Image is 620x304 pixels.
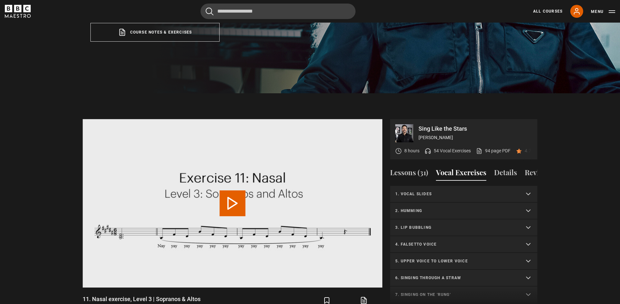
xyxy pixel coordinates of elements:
p: 8 hours [404,147,419,154]
svg: BBC Maestro [5,5,31,18]
button: Play Video [220,190,245,216]
summary: 3. Lip bubbling [390,219,537,236]
p: Sing Like the Stars [418,126,532,132]
p: 54 Vocal Exercises [434,147,471,154]
h1: 11. Nasal exercise, Level 3 | Sopranos & Altos [83,295,201,303]
button: Details [494,167,517,181]
summary: 4. Falsetto voice [390,236,537,253]
p: 1. Vocal slides [395,191,517,197]
p: 3. Lip bubbling [395,225,517,230]
a: 94 page PDF [476,147,511,154]
input: Search [201,4,356,19]
p: 5. Upper voice to lower voice [395,258,517,264]
summary: 5. Upper voice to lower voice [390,253,537,270]
summary: 1. Vocal slides [390,186,537,203]
summary: 6. Singing through a straw [390,270,537,287]
button: Reviews (60) [525,167,565,181]
a: Course notes & exercises [90,23,220,42]
button: Vocal Exercises [436,167,486,181]
button: Toggle navigation [591,8,615,15]
p: 6. Singing through a straw [395,275,517,281]
video-js: Video Player [83,119,382,288]
summary: 2. Humming [390,203,537,219]
p: [PERSON_NAME] [418,134,532,141]
button: Submit the search query [206,7,213,15]
button: Lessons (31) [390,167,428,181]
p: 4. Falsetto voice [395,241,517,247]
p: 2. Humming [395,208,517,214]
a: All Courses [533,8,563,14]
